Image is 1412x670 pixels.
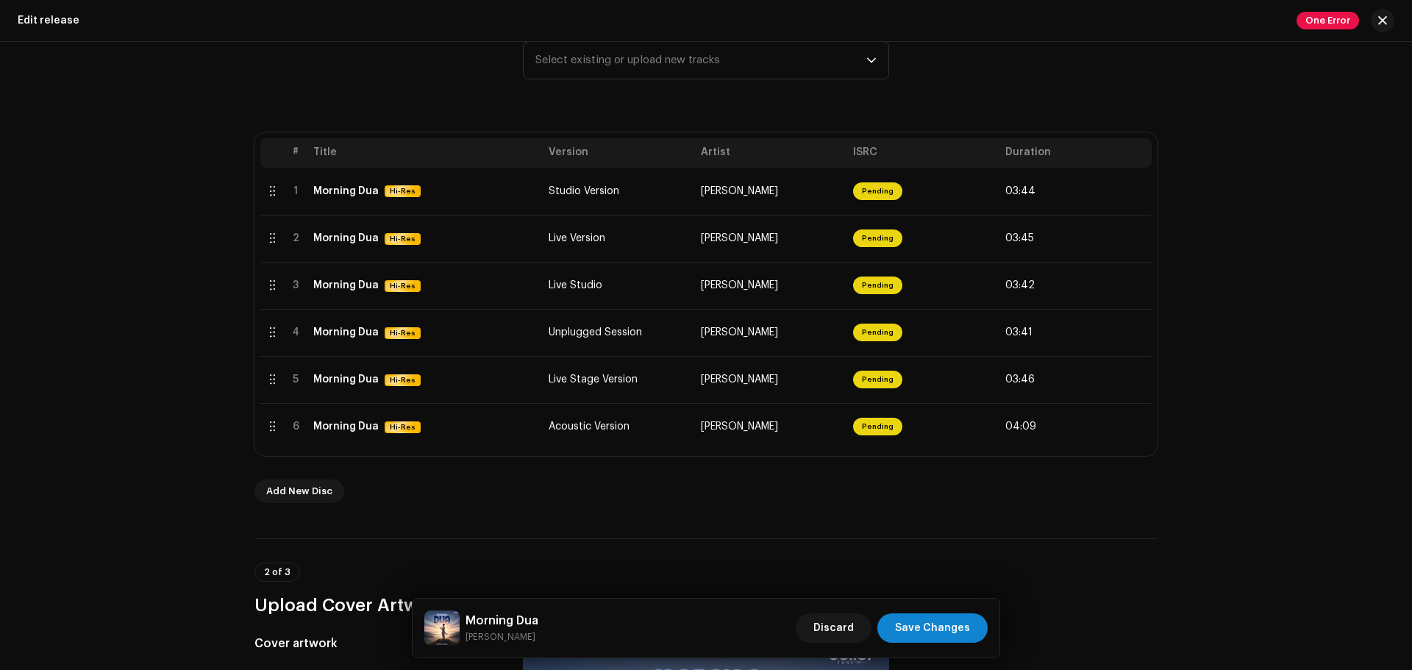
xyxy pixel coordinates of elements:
th: Version [543,138,695,168]
span: 03:44 [1005,185,1035,197]
span: Live Stage Version [549,374,638,385]
span: Hi-Res [386,233,419,245]
span: Hi-Res [386,185,419,197]
span: Abdullah Al Bahar [701,280,778,291]
span: 03:42 [1005,279,1035,291]
span: Pending [853,277,902,294]
span: Pending [853,182,902,200]
span: Abdullah Al Bahar [701,421,778,432]
div: Morning Dua [313,327,379,338]
div: Morning Dua [313,421,379,432]
h3: Upload Cover Artwork [254,594,1158,617]
span: Hi-Res [386,280,419,292]
img: a8c222d0-767d-4173-b0ea-74c6c8e25ae9 [424,610,460,646]
h5: Morning Dua [466,612,538,630]
span: Pending [853,418,902,435]
th: ISRC [847,138,999,168]
div: Morning Dua [313,185,379,197]
span: Abdullah Al Bahar [701,186,778,196]
span: Hi-Res [386,374,419,386]
button: Save Changes [877,613,988,643]
span: Abdullah Al Bahar [701,327,778,338]
span: 2 of 3 [264,568,290,577]
span: 03:45 [1005,232,1034,244]
span: 03:46 [1005,374,1035,385]
span: Unplugged Session [549,327,642,338]
div: dropdown trigger [866,42,877,79]
span: Abdullah Al Bahar [701,233,778,243]
h5: Cover artwork [254,635,499,652]
button: Add New Disc [254,480,344,503]
span: Abdullah Al Bahar [701,374,778,385]
div: Morning Dua [313,232,379,244]
th: Duration [999,138,1152,168]
small: Morning Dua [466,630,538,644]
span: Add New Disc [266,477,332,506]
span: 04:09 [1005,421,1036,432]
span: Pending [853,324,902,341]
span: Acoustic Version [549,421,630,432]
span: Pending [853,371,902,388]
th: Title [307,138,543,168]
th: Artist [695,138,847,168]
button: Discard [796,613,871,643]
div: Morning Dua [313,279,379,291]
span: Live Studio [549,280,602,291]
span: Save Changes [895,613,970,643]
span: Select existing or upload new tracks [535,42,866,79]
th: # [284,138,307,168]
span: Hi-Res [386,421,419,433]
span: Live Version [549,233,605,243]
span: 03:41 [1005,327,1033,338]
span: Pending [853,229,902,247]
span: Hi-Res [386,327,419,339]
div: Morning Dua [313,374,379,385]
span: Discard [813,613,854,643]
span: Studio Version [549,186,619,196]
